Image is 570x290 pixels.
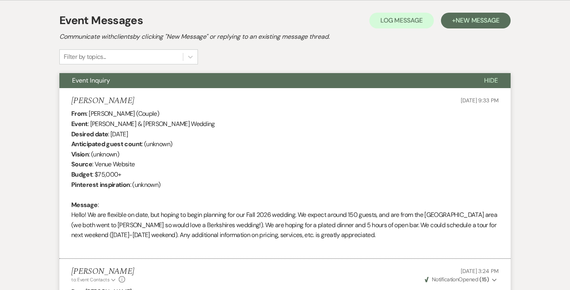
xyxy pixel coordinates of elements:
h1: Event Messages [59,12,143,29]
span: Log Message [380,16,423,24]
button: Log Message [369,13,434,28]
h5: [PERSON_NAME] [71,96,134,106]
button: Event Inquiry [59,73,471,88]
b: Budget [71,170,92,179]
b: From [71,109,86,118]
button: to: Event Contacts [71,276,117,283]
b: Source [71,160,92,168]
span: Opened [425,276,489,283]
b: Event [71,120,88,128]
button: +New Message [441,13,511,28]
h5: [PERSON_NAME] [71,267,134,277]
span: Notification [432,276,458,283]
b: Anticipated guest count [71,140,142,148]
span: Event Inquiry [72,76,110,85]
strong: ( 15 ) [479,276,489,283]
b: Pinterest inspiration [71,181,130,189]
button: Hide [471,73,511,88]
button: NotificationOpened (15) [424,275,499,284]
span: Hide [484,76,498,85]
span: New Message [456,16,500,24]
span: to: Event Contacts [71,277,109,283]
div: Filter by topics... [64,52,106,62]
b: Message [71,201,98,209]
span: [DATE] 9:33 PM [461,97,499,104]
b: Vision [71,150,89,158]
div: : [PERSON_NAME] (Couple) : [PERSON_NAME] & [PERSON_NAME] Wedding : [DATE] : (unknown) : (unknown)... [71,109,499,250]
b: Desired date [71,130,108,138]
span: [DATE] 3:24 PM [461,267,499,275]
h2: Communicate with clients by clicking "New Message" or replying to an existing message thread. [59,32,511,41]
